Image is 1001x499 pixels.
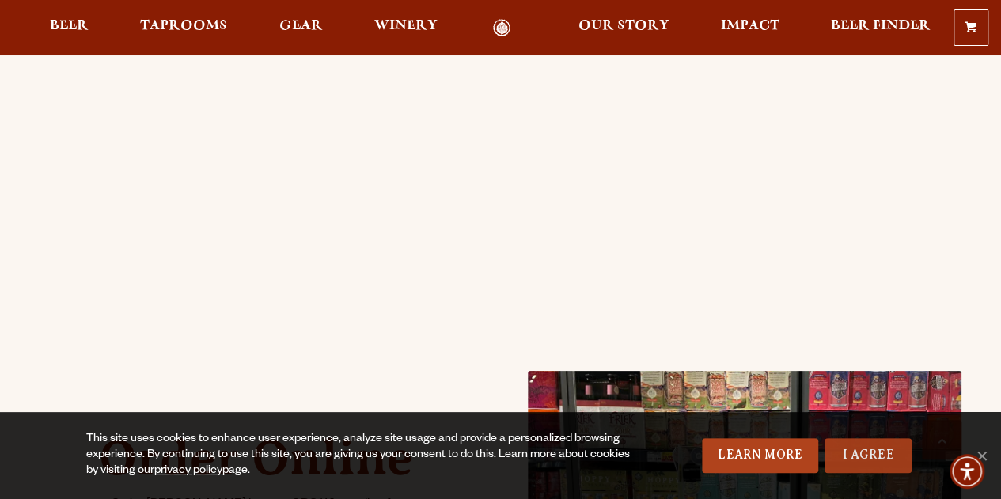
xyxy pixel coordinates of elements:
span: Winery [374,20,438,32]
div: This site uses cookies to enhance user experience, analyze site usage and provide a personalized ... [86,432,639,479]
a: Winery [364,19,448,37]
span: Beer Finder [831,20,931,32]
a: Beer Finder [821,19,941,37]
div: Accessibility Menu [950,454,984,489]
a: Learn More [702,438,818,473]
a: Beer [40,19,99,37]
a: Our Story [568,19,680,37]
a: Taprooms [130,19,237,37]
span: Taprooms [140,20,227,32]
a: Impact [711,19,790,37]
a: Gear [269,19,333,37]
span: Impact [721,20,779,32]
a: I Agree [825,438,912,473]
a: privacy policy [154,465,222,478]
a: Odell Home [472,19,532,37]
span: Beer [50,20,89,32]
span: Gear [279,20,323,32]
span: Our Story [578,20,669,32]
